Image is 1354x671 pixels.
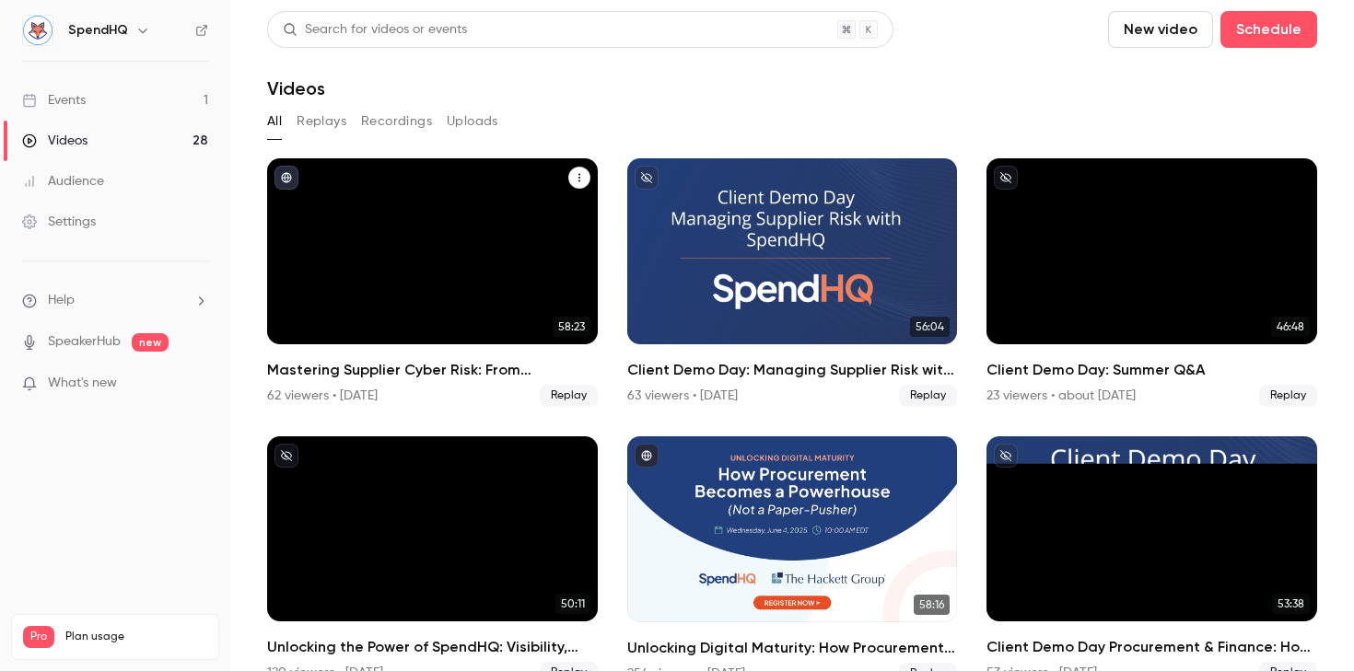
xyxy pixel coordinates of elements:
span: What's new [48,374,117,393]
li: Client Demo Day: Summer Q&A [986,158,1317,407]
button: unpublished [635,166,659,190]
div: 62 viewers • [DATE] [267,387,378,405]
span: Plan usage [65,630,207,644]
button: published [274,166,298,190]
div: Events [22,91,86,110]
li: Client Demo Day: Managing Supplier Risk with SpendHQ [627,158,958,407]
span: 53:38 [1272,594,1310,614]
h2: Client Demo Day: Summer Q&A [986,359,1317,381]
iframe: Noticeable Trigger [186,376,208,392]
button: All [267,107,282,136]
h2: Unlocking the Power of SpendHQ: Visibility, Strategy & Actionable Insights [267,636,598,658]
span: Replay [540,385,598,407]
h2: Mastering Supplier Cyber Risk: From Uncertainty to Action [267,359,598,381]
button: unpublished [274,444,298,468]
h2: Client Demo Day: Managing Supplier Risk with SpendHQ [627,359,958,381]
span: Pro [23,626,54,648]
h1: Videos [267,77,325,99]
li: help-dropdown-opener [22,291,208,310]
a: 58:23Mastering Supplier Cyber Risk: From Uncertainty to Action62 viewers • [DATE]Replay [267,158,598,407]
span: new [132,333,169,352]
h2: Client Demo Day Procurement & Finance: How to Build Opportunities Together [986,636,1317,658]
div: Settings [22,213,96,231]
div: 63 viewers • [DATE] [627,387,738,405]
a: 56:04Client Demo Day: Managing Supplier Risk with SpendHQ63 viewers • [DATE]Replay [627,158,958,407]
span: 50:11 [555,594,590,614]
button: Recordings [361,107,432,136]
button: unpublished [994,444,1018,468]
span: Replay [1259,385,1317,407]
span: 56:04 [910,317,950,337]
div: Audience [22,172,104,191]
a: SpeakerHub [48,332,121,352]
li: Mastering Supplier Cyber Risk: From Uncertainty to Action [267,158,598,407]
button: Schedule [1220,11,1317,48]
button: published [635,444,659,468]
span: 58:16 [914,595,950,615]
span: Help [48,291,75,310]
span: 46:48 [1271,317,1310,337]
div: Search for videos or events [283,20,467,40]
section: Videos [267,11,1317,660]
div: 23 viewers • about [DATE] [986,387,1136,405]
button: unpublished [994,166,1018,190]
h2: Unlocking Digital Maturity: How Procurement Becomes a Powerhouse (Not a Paper-Pusher) [627,637,958,659]
button: New video [1108,11,1213,48]
span: Replay [899,385,957,407]
button: Uploads [447,107,498,136]
span: 58:23 [553,317,590,337]
a: 46:48Client Demo Day: Summer Q&A23 viewers • about [DATE]Replay [986,158,1317,407]
h6: SpendHQ [68,21,128,40]
img: SpendHQ [23,16,53,45]
button: Replays [297,107,346,136]
div: Videos [22,132,88,150]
